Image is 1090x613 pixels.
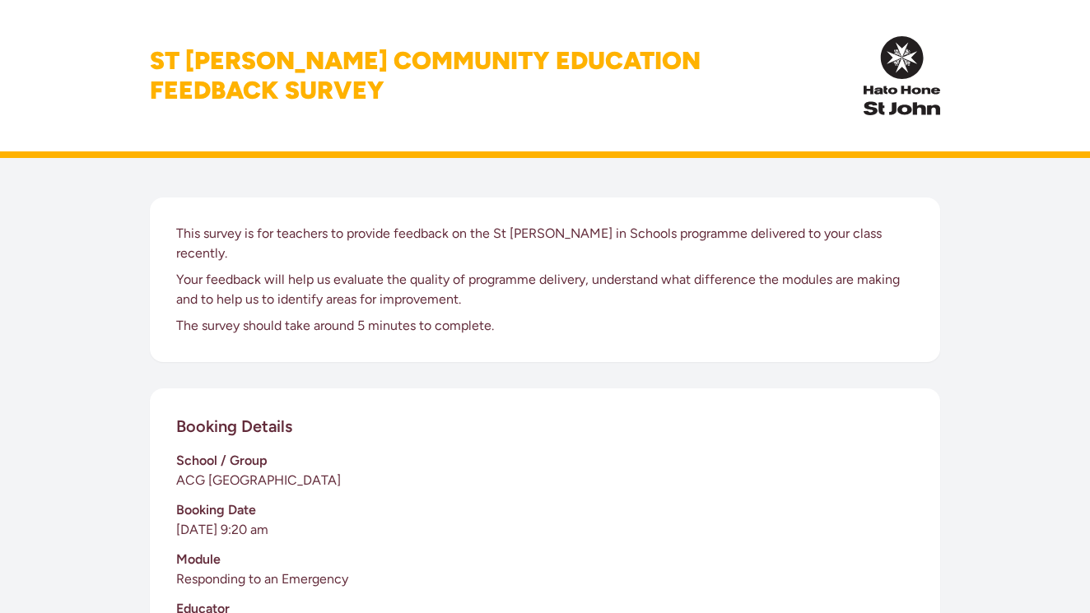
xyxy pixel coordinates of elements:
[176,316,914,336] p: The survey should take around 5 minutes to complete.
[176,270,914,309] p: Your feedback will help us evaluate the quality of programme delivery, understand what difference...
[176,520,914,540] p: [DATE] 9:20 am
[176,500,914,520] h3: Booking Date
[150,46,701,105] h1: St [PERSON_NAME] Community Education Feedback Survey
[176,569,914,589] p: Responding to an Emergency
[176,415,292,438] h2: Booking Details
[176,550,914,569] h3: Module
[864,36,940,115] img: InPulse
[176,224,914,263] p: This survey is for teachers to provide feedback on the St [PERSON_NAME] in Schools programme deli...
[176,451,914,471] h3: School / Group
[176,471,914,490] p: ACG [GEOGRAPHIC_DATA]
